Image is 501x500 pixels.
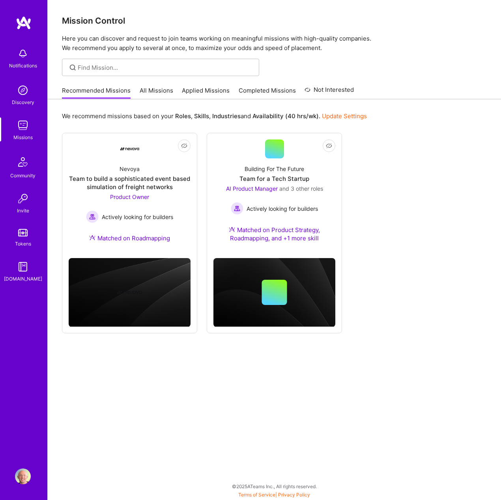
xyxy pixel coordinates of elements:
[120,165,140,173] div: Nevoya
[140,86,173,99] a: All Missions
[89,234,170,242] div: Matched on Roadmapping
[120,147,139,151] img: Company Logo
[238,492,275,498] a: Terms of Service
[62,112,367,120] p: We recommend missions based on your , , and .
[9,61,37,70] div: Notifications
[62,34,487,53] p: Here you can discover and request to join teams working on meaningful missions with high-quality ...
[212,112,241,120] b: Industries
[13,152,32,171] img: Community
[305,85,354,99] a: Not Interested
[12,98,34,106] div: Discovery
[239,86,296,99] a: Completed Missions
[181,143,187,149] i: icon EyeClosed
[78,63,253,72] input: Find Mission...
[69,175,191,191] div: Team to build a sophisticated event based simulation of freight networks
[252,112,319,120] b: Availability (40 hrs/wk)
[110,193,149,200] span: Product Owner
[247,204,318,213] span: Actively looking for builders
[13,468,33,484] a: User Avatar
[16,16,32,30] img: logo
[238,492,310,498] span: |
[213,258,335,327] img: cover
[226,185,278,192] span: AI Product Manager
[213,139,335,252] a: Building For The FutureTeam for a Tech StartupAI Product Manager and 3 other rolesActively lookin...
[182,86,230,99] a: Applied Missions
[279,185,323,192] span: and 3 other roles
[15,259,31,275] img: guide book
[86,210,99,223] img: Actively looking for builders
[10,171,36,180] div: Community
[15,468,31,484] img: User Avatar
[117,280,142,305] img: Company logo
[15,117,31,133] img: teamwork
[239,175,309,183] div: Team for a Tech Startup
[322,112,367,120] a: Update Settings
[175,112,191,120] b: Roles
[15,82,31,98] img: discovery
[229,226,235,232] img: Ateam Purple Icon
[194,112,209,120] b: Skills
[15,240,31,248] div: Tokens
[69,258,191,327] img: cover
[18,229,28,236] img: tokens
[15,46,31,61] img: bell
[62,16,487,26] h3: Mission Control
[47,476,501,496] div: © 2025 ATeams Inc., All rights reserved.
[231,202,243,215] img: Actively looking for builders
[102,213,173,221] span: Actively looking for builders
[13,133,33,141] div: Missions
[68,63,77,72] i: icon SearchGrey
[62,86,131,99] a: Recommended Missions
[17,206,29,215] div: Invite
[245,165,304,173] div: Building For The Future
[326,143,332,149] i: icon EyeClosed
[69,139,191,252] a: Company LogoNevoyaTeam to build a sophisticated event based simulation of freight networksProduct...
[213,226,335,242] div: Matched on Product Strategy, Roadmapping, and +1 more skill
[89,234,95,241] img: Ateam Purple Icon
[278,492,310,498] a: Privacy Policy
[4,275,42,283] div: [DOMAIN_NAME]
[15,191,31,206] img: Invite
